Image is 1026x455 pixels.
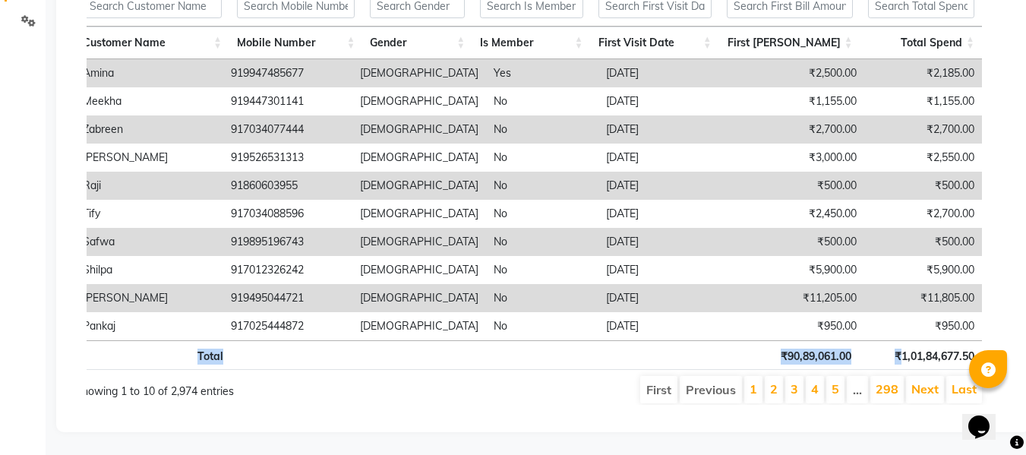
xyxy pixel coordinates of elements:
th: Customer Name: activate to sort column ascending [75,27,229,59]
td: [DATE] [598,59,723,87]
td: Amina [75,59,223,87]
td: No [486,87,598,115]
td: ₹2,700.00 [864,200,982,228]
a: 4 [811,381,819,397]
td: No [486,228,598,256]
td: No [486,256,598,284]
th: ₹90,89,061.00 [725,340,859,370]
th: Total Spend: activate to sort column ascending [860,27,982,59]
td: Meekha [75,87,223,115]
td: No [486,172,598,200]
td: Safwa [75,228,223,256]
th: ₹1,01,84,677.50 [859,340,982,370]
td: 917034077444 [223,115,352,144]
a: Last [952,381,977,397]
td: 917012326242 [223,256,352,284]
td: ₹2,700.00 [724,115,864,144]
td: [DEMOGRAPHIC_DATA] [352,228,486,256]
td: [DATE] [598,312,723,340]
td: 919447301141 [223,87,352,115]
td: [DEMOGRAPHIC_DATA] [352,200,486,228]
th: Total [75,340,231,370]
td: [DEMOGRAPHIC_DATA] [352,312,486,340]
td: No [486,200,598,228]
a: Next [911,381,939,397]
td: [DEMOGRAPHIC_DATA] [352,172,486,200]
td: [DEMOGRAPHIC_DATA] [352,115,486,144]
td: 91860603955 [223,172,352,200]
td: ₹2,185.00 [864,59,982,87]
td: Shilpa [75,256,223,284]
td: 917034088596 [223,200,352,228]
td: ₹2,550.00 [864,144,982,172]
td: ₹500.00 [864,228,982,256]
td: [DEMOGRAPHIC_DATA] [352,144,486,172]
td: ₹11,805.00 [864,284,982,312]
td: Pankaj [75,312,223,340]
td: ₹500.00 [864,172,982,200]
td: ₹2,700.00 [864,115,982,144]
td: 919495044721 [223,284,352,312]
td: ₹500.00 [724,172,864,200]
td: No [486,284,598,312]
td: No [486,115,598,144]
td: Zabreen [75,115,223,144]
th: Is Member: activate to sort column ascending [472,27,590,59]
a: 1 [750,381,757,397]
th: Mobile Number: activate to sort column ascending [229,27,362,59]
td: No [486,312,598,340]
td: [DEMOGRAPHIC_DATA] [352,87,486,115]
td: [DATE] [598,144,723,172]
td: [DATE] [598,228,723,256]
th: First Bill Amount: activate to sort column ascending [719,27,860,59]
td: ₹950.00 [724,312,864,340]
td: ₹5,900.00 [864,256,982,284]
td: [DATE] [598,200,723,228]
td: ₹950.00 [864,312,982,340]
a: 298 [876,381,898,397]
td: [DATE] [598,284,723,312]
td: [DATE] [598,87,723,115]
td: [DATE] [598,172,723,200]
td: ₹1,155.00 [724,87,864,115]
td: ₹11,205.00 [724,284,864,312]
td: 919895196743 [223,228,352,256]
td: [DATE] [598,115,723,144]
td: [PERSON_NAME] [75,284,223,312]
td: ₹2,500.00 [724,59,864,87]
td: Raji [75,172,223,200]
td: Tify [75,200,223,228]
td: ₹5,900.00 [724,256,864,284]
td: [DEMOGRAPHIC_DATA] [352,284,486,312]
td: ₹2,450.00 [724,200,864,228]
td: Yes [486,59,598,87]
th: Gender: activate to sort column ascending [362,27,472,59]
div: Showing 1 to 10 of 2,974 entries [75,374,440,400]
a: 2 [770,381,778,397]
iframe: chat widget [962,394,1011,440]
td: 919526531313 [223,144,352,172]
td: [DEMOGRAPHIC_DATA] [352,256,486,284]
td: [PERSON_NAME] [75,144,223,172]
td: [DATE] [598,256,723,284]
td: ₹3,000.00 [724,144,864,172]
td: ₹500.00 [724,228,864,256]
td: [DEMOGRAPHIC_DATA] [352,59,486,87]
th: First Visit Date: activate to sort column ascending [591,27,719,59]
a: 5 [832,381,839,397]
td: No [486,144,598,172]
td: 919947485677 [223,59,352,87]
a: 3 [791,381,798,397]
td: ₹1,155.00 [864,87,982,115]
td: 917025444872 [223,312,352,340]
